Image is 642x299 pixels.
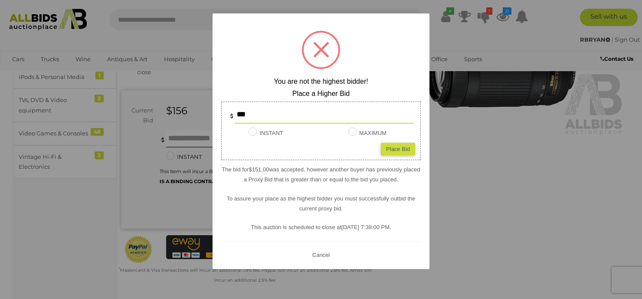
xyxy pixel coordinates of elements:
[348,128,387,138] label: MAXIMUM
[221,89,421,97] h2: Place a Higher Bid
[341,224,390,230] span: [DATE] 7:38:00 PM
[221,78,421,85] h2: You are not the highest bidder!
[221,222,421,232] p: This auction is scheduled to close at .
[221,164,421,184] p: The bid for was accepted, however another buyer has previously placed a Proxy Bid that is greater...
[221,193,421,214] p: To assure your place as the highest bidder you must successfully outbid the current proxy bid.
[381,142,415,155] div: Place Bid
[310,249,332,260] button: Cancel
[249,128,283,138] label: INSTANT
[249,166,269,172] span: $151.00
